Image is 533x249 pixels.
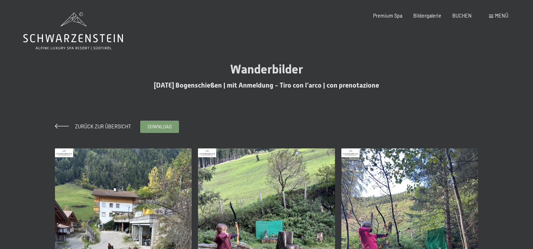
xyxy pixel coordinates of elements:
a: BUCHEN [452,13,472,19]
a: Premium Spa [373,13,402,19]
a: download [141,121,179,133]
span: Zurück zur Übersicht [70,123,131,129]
span: Wanderbilder [230,62,303,76]
a: Zurück zur Übersicht [55,123,131,129]
span: Menü [495,13,508,19]
span: [DATE] Bogenschießen | mit Anmeldung - Tiro con l’arco | con prenotazione [154,81,379,89]
a: Bildergalerie [413,13,441,19]
span: download [148,123,172,130]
